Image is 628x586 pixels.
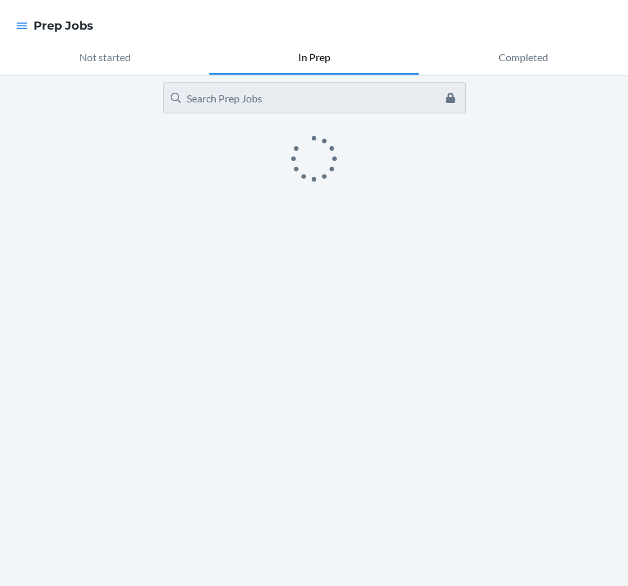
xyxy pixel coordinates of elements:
[33,17,93,34] h4: Prep Jobs
[209,41,419,75] button: In Prep
[163,82,466,113] input: Search Prep Jobs
[79,50,131,65] p: Not started
[419,41,628,75] button: Completed
[298,50,330,65] p: In Prep
[499,50,548,65] p: Completed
